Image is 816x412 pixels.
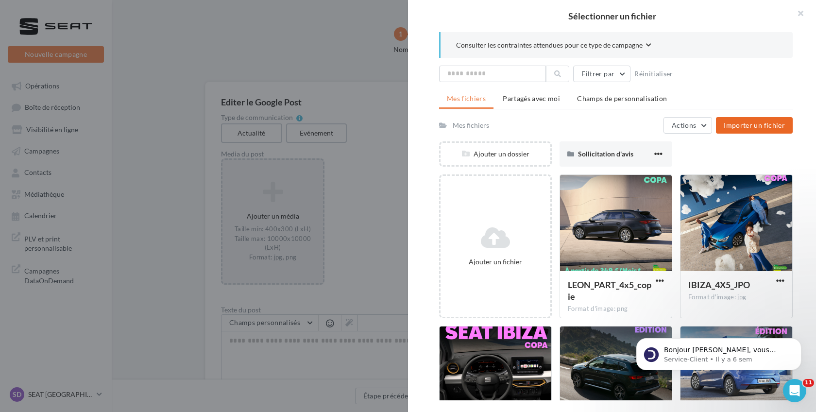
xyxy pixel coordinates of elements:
span: LEON_PART_4x5_copie [568,279,651,302]
iframe: Intercom notifications message [622,277,816,386]
span: Actions [672,121,696,129]
button: Importer un fichier [716,117,793,134]
div: message notification from Service-Client, Il y a 6 sem. Bonjour Karine, vous n'avez pas encore so... [15,61,180,93]
span: Partagés avec moi [503,94,560,103]
img: Profile image for Service-Client [22,69,37,85]
span: Champs de personnalisation [577,94,667,103]
h2: Sélectionner un fichier [424,12,800,20]
span: Importer un fichier [724,121,785,129]
p: Bonjour [PERSON_NAME], vous n'avez pas encore souscrit au module Marketing Direct ? Pour cela, c'... [42,68,168,78]
div: Mes fichiers [453,120,489,130]
span: Sollicitation d'avis [578,150,633,158]
span: Consulter les contraintes attendues pour ce type de campagne [456,40,643,50]
div: Ajouter un fichier [444,257,546,267]
button: Consulter les contraintes attendues pour ce type de campagne [456,40,651,52]
span: Mes fichiers [447,94,486,103]
div: Format d'image: png [568,305,664,313]
span: 11 [803,379,814,387]
p: Message from Service-Client, sent Il y a 6 sem [42,78,168,86]
button: Actions [663,117,712,134]
div: Ajouter un dossier [441,149,550,159]
iframe: Intercom live chat [783,379,806,402]
button: Réinitialiser [630,68,677,80]
button: Filtrer par [573,66,630,82]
